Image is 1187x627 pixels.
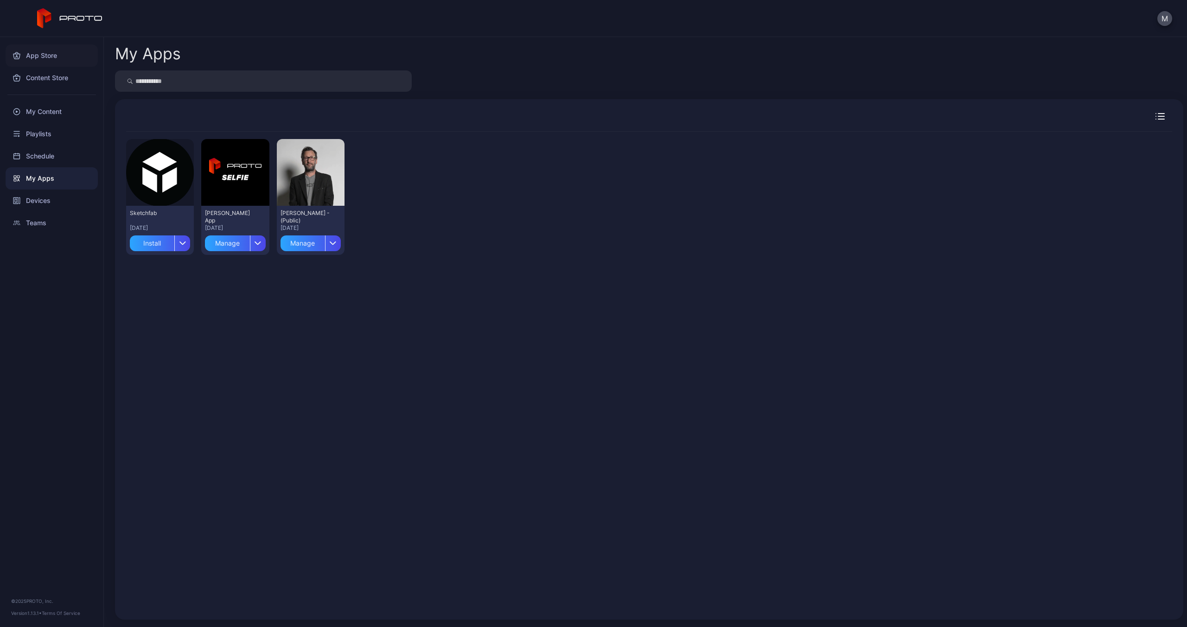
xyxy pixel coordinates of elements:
div: [DATE] [281,224,341,232]
a: Schedule [6,145,98,167]
button: Manage [281,232,341,251]
div: Install [130,235,174,251]
a: Content Store [6,67,98,89]
div: Sketchfab [130,209,181,217]
div: Manage [205,235,249,251]
div: [DATE] [130,224,190,232]
div: David Selfie App [205,209,256,224]
a: App Store [6,44,98,67]
a: Devices [6,190,98,212]
a: My Apps [6,167,98,190]
div: Manage [281,235,325,251]
a: Playlists [6,123,98,145]
div: David N Persona - (Public) [281,209,332,224]
span: Version 1.13.1 • [11,610,42,616]
a: Teams [6,212,98,234]
a: My Content [6,101,98,123]
a: Terms Of Service [42,610,80,616]
div: © 2025 PROTO, Inc. [11,597,92,605]
button: Install [130,232,190,251]
div: [DATE] [205,224,265,232]
button: Manage [205,232,265,251]
div: My Apps [115,46,181,62]
button: M [1157,11,1172,26]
